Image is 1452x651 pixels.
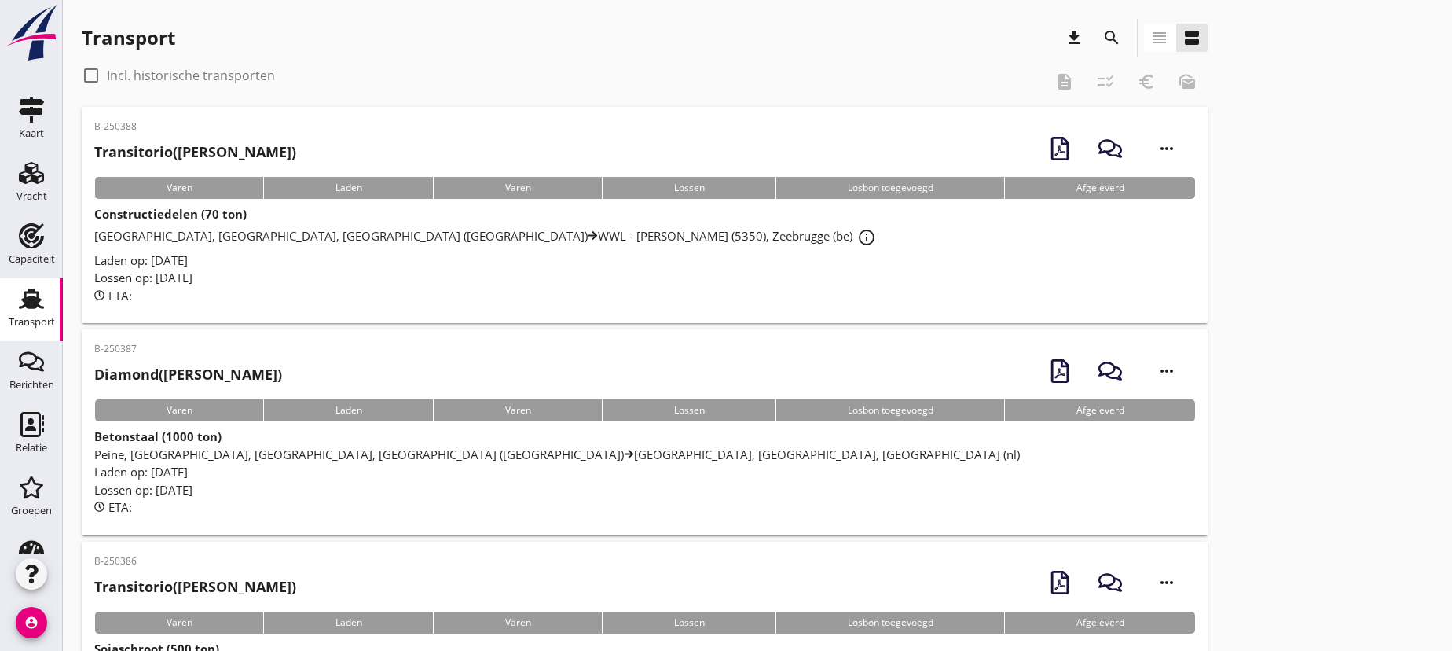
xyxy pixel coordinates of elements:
div: Afgeleverd [1004,399,1195,421]
h2: ([PERSON_NAME]) [94,576,296,598]
p: B-250386 [94,554,296,568]
label: Incl. historische transporten [107,68,275,83]
span: Laden op: [DATE] [94,464,188,480]
div: Afgeleverd [1004,177,1195,199]
div: Varen [433,177,602,199]
i: view_agenda [1182,28,1201,47]
strong: Transitorio [94,142,173,161]
div: Lossen [602,177,775,199]
div: Varen [94,399,263,421]
div: Transport [9,317,55,327]
i: search [1102,28,1121,47]
strong: Betonstaal (1000 ton) [94,428,222,444]
i: info_outline [857,228,876,247]
strong: Diamond [94,365,159,384]
div: Afgeleverd [1004,612,1195,634]
a: B-250388Transitorio([PERSON_NAME])VarenLadenVarenLossenLosbon toegevoegdAfgeleverdConstructiedele... [82,107,1208,323]
h2: ([PERSON_NAME]) [94,142,296,163]
img: logo-small.a267ee39.svg [3,4,60,62]
strong: Transitorio [94,577,173,596]
div: Vracht [16,191,47,201]
a: B-250387Diamond([PERSON_NAME])VarenLadenVarenLossenLosbon toegevoegdAfgeleverdBetonstaal (1000 to... [82,329,1208,535]
h2: ([PERSON_NAME]) [94,364,282,385]
i: account_circle [16,607,47,638]
div: Lossen [602,399,775,421]
span: Lossen op: [DATE] [94,482,192,498]
i: download [1065,28,1083,47]
div: Kaart [19,128,44,138]
div: Berichten [9,380,54,390]
i: more_horiz [1145,127,1189,171]
span: ETA: [108,288,132,303]
div: Varen [433,612,602,634]
span: Lossen op: [DATE] [94,270,192,285]
span: ETA: [108,499,132,515]
div: Laden [263,177,433,199]
div: Losbon toegevoegd [775,177,1004,199]
div: Capaciteit [9,254,55,264]
div: Groepen [11,506,52,516]
i: more_horiz [1145,349,1189,393]
div: Varen [94,612,263,634]
div: Losbon toegevoegd [775,612,1004,634]
div: Varen [94,177,263,199]
div: Transport [82,25,175,50]
i: view_headline [1150,28,1169,47]
span: [GEOGRAPHIC_DATA], [GEOGRAPHIC_DATA], [GEOGRAPHIC_DATA] ([GEOGRAPHIC_DATA]) WWL - [PERSON_NAME] (... [94,228,881,244]
div: Relatie [16,443,47,453]
div: Laden [263,612,433,634]
span: Peine, [GEOGRAPHIC_DATA], [GEOGRAPHIC_DATA], [GEOGRAPHIC_DATA] ([GEOGRAPHIC_DATA]) [GEOGRAPHIC_DA... [94,447,1020,462]
span: Laden op: [DATE] [94,252,188,268]
div: Lossen [602,612,775,634]
strong: Constructiedelen (70 ton) [94,206,247,222]
div: Laden [263,399,433,421]
div: Varen [433,399,602,421]
i: more_horiz [1145,561,1189,605]
div: Losbon toegevoegd [775,399,1004,421]
p: B-250388 [94,120,296,134]
p: B-250387 [94,342,282,356]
